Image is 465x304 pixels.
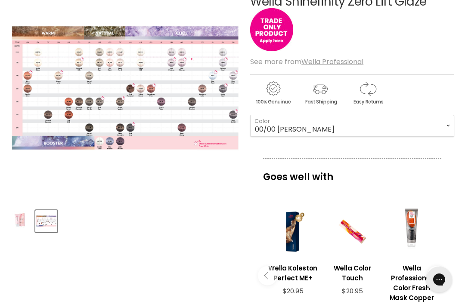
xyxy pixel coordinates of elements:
[11,210,33,232] button: Wella Shinefinity Zero Lift Glaze
[282,286,304,295] span: $20.95
[327,263,378,283] h3: Wella Color Touch
[250,80,296,106] img: genuine.gif
[12,211,32,231] img: Wella Shinefinity Zero Lift Glaze
[298,80,343,106] img: shipping.gif
[345,80,391,106] img: returns.gif
[36,215,56,227] img: Wella Shinefinity Zero Lift Glaze
[422,264,456,295] iframe: Gorgias live chat messenger
[342,286,363,295] span: $20.95
[301,57,363,67] a: Wella Professional
[250,8,293,51] img: tradeonly_small.jpg
[263,158,441,187] p: Goes well with
[327,257,378,287] a: View product:Wella Color Touch
[267,263,318,283] h3: Wella Koleston Perfect ME+
[267,257,318,287] a: View product:Wella Koleston Perfect ME+
[35,210,57,232] button: Wella Shinefinity Zero Lift Glaze
[250,57,363,67] span: See more from
[9,208,240,232] div: Product thumbnails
